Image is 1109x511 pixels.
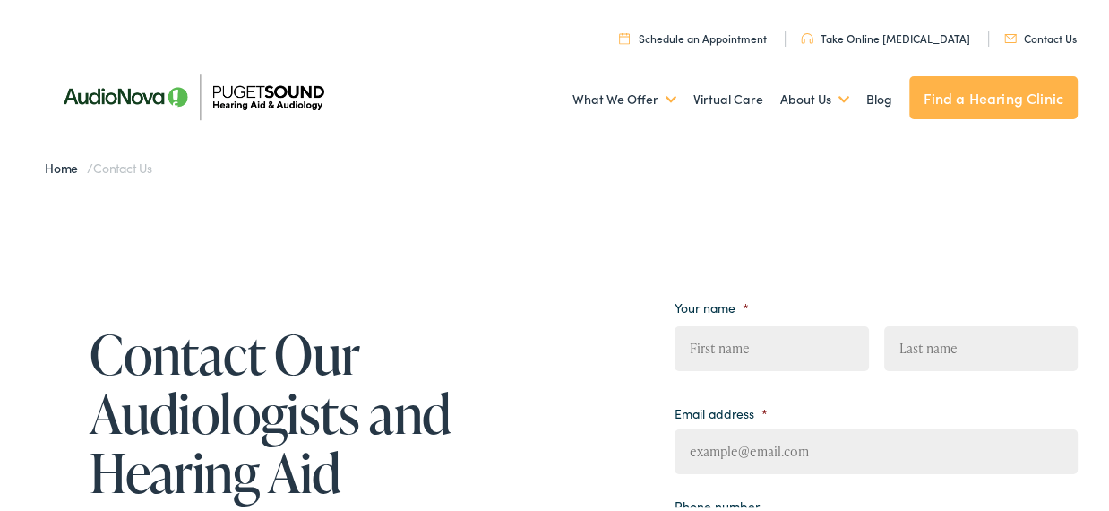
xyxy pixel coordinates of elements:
img: utility icon [801,30,813,41]
span: / [45,156,152,174]
a: Contact Us [1004,28,1077,43]
a: About Us [780,64,849,130]
label: Phone number [675,495,760,511]
a: Take Online [MEDICAL_DATA] [801,28,970,43]
input: Last name [884,324,1078,368]
input: example@email.com [675,427,1078,472]
label: Email address [675,403,768,419]
a: What We Offer [572,64,676,130]
a: Blog [866,64,892,130]
a: Schedule an Appointment [619,28,767,43]
a: Virtual Care [693,64,763,130]
img: utility icon [619,30,630,41]
label: Your name [675,297,749,313]
span: Contact Us [93,156,152,174]
a: Home [45,156,87,174]
input: First name [675,324,868,368]
img: utility icon [1004,31,1017,40]
a: Find a Hearing Clinic [909,74,1078,117]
